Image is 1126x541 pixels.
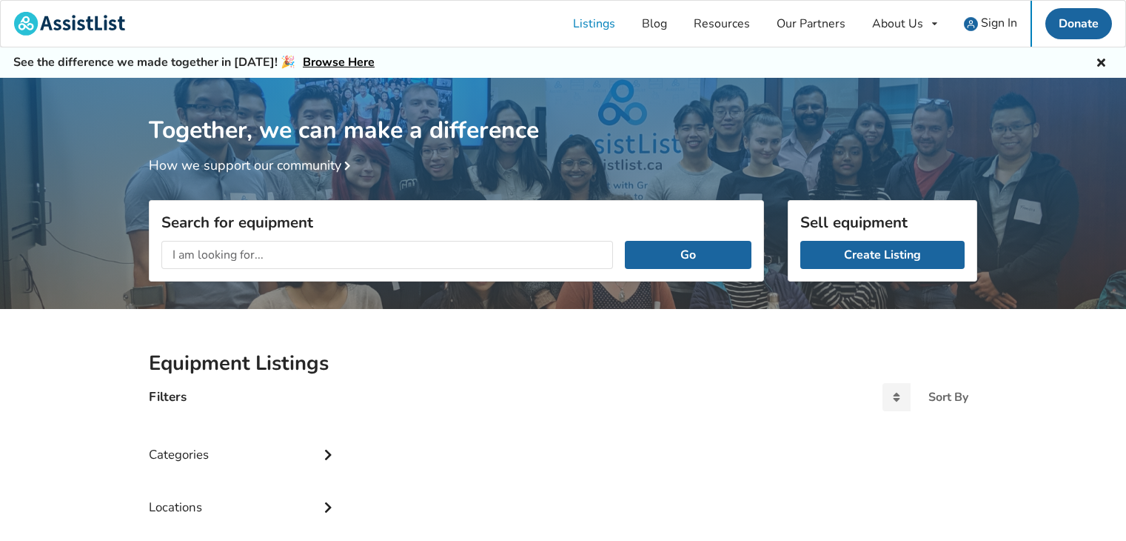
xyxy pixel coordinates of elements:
a: Donate [1045,8,1112,39]
input: I am looking for... [161,241,613,269]
a: user icon Sign In [951,1,1031,47]
h3: Sell equipment [800,213,965,232]
img: user icon [964,17,978,31]
a: Listings [560,1,629,47]
h1: Together, we can make a difference [149,78,977,145]
button: Go [625,241,751,269]
h5: See the difference we made together in [DATE]! 🎉 [13,55,375,70]
a: How we support our community [149,156,356,174]
h2: Equipment Listings [149,351,977,376]
a: Browse Here [303,54,375,70]
a: Create Listing [800,241,965,269]
span: Sign In [981,15,1017,31]
a: Our Partners [763,1,859,47]
img: assistlist-logo [14,12,125,36]
a: Blog [629,1,680,47]
div: Categories [149,417,338,470]
a: Resources [680,1,763,47]
div: Locations [149,470,338,522]
div: About Us [872,18,923,30]
div: Sort By [928,391,968,403]
h3: Search for equipment [161,213,751,232]
h4: Filters [149,388,187,405]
